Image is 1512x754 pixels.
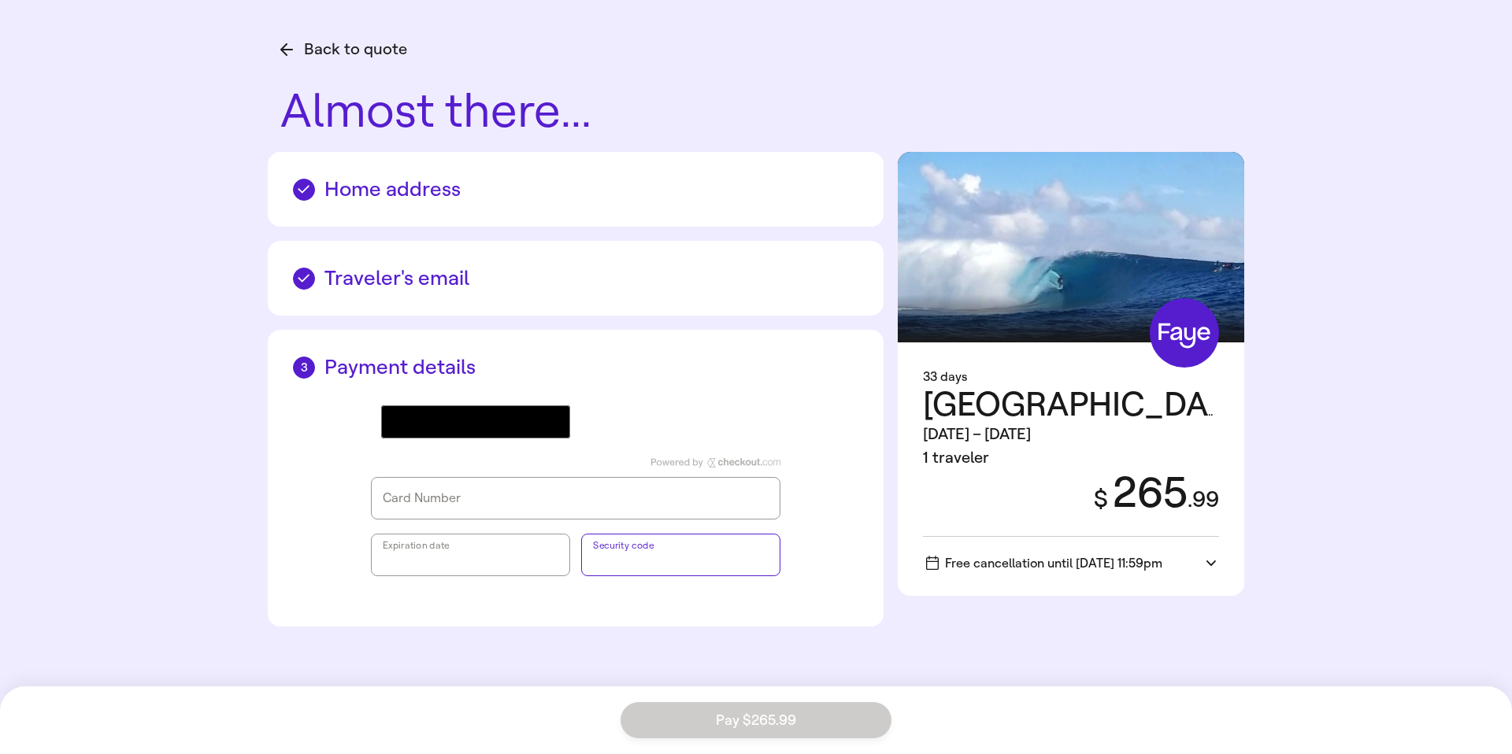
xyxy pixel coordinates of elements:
[1188,486,1219,512] span: . 99
[293,355,858,379] h2: Payment details
[926,556,1162,571] span: Free cancellation until [DATE] 11:59pm
[923,368,1219,386] div: 33 days
[923,423,1219,446] div: [DATE] – [DATE]
[593,553,769,569] iframe: checkout-frames-cvv
[293,177,858,201] h2: Home address
[621,702,891,738] button: Pay $265.99
[716,713,796,727] span: Pay $265.99
[383,553,558,569] iframe: checkout-frames-expiryDate
[381,405,570,438] button: Google Pay
[280,87,1244,136] h1: Almost there...
[1094,485,1108,513] span: $
[1075,470,1219,516] div: 265
[280,38,407,61] button: Back to quote
[581,405,770,438] iframe: PayPal-paypal
[383,497,769,512] iframe: checkout-frames-cardNumber
[923,385,1254,424] span: [GEOGRAPHIC_DATA]
[923,446,1219,470] div: 1 traveler
[293,266,858,290] h2: Traveler's email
